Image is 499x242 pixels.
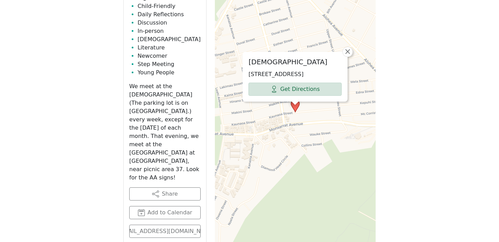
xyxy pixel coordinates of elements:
[138,35,201,44] li: [DEMOGRAPHIC_DATA]
[344,47,351,56] span: ×
[138,68,201,77] li: Young People
[342,47,353,57] a: Close popup
[138,60,201,68] li: Step Meeting
[248,58,342,66] h2: [DEMOGRAPHIC_DATA]
[129,225,201,238] a: [EMAIL_ADDRESS][DOMAIN_NAME]
[138,52,201,60] li: Newcomer
[138,10,201,19] li: Daily Reflections
[248,83,342,96] a: Get Directions
[138,44,201,52] li: Literature
[138,19,201,27] li: Discussion
[138,27,201,35] li: In-person
[129,82,201,182] p: We meet at the [DEMOGRAPHIC_DATA] (The parking lot is on [GEOGRAPHIC_DATA].) every week, except f...
[138,2,201,10] li: Child-Friendly
[129,187,201,201] button: Share
[129,206,201,219] button: Add to Calendar
[248,70,342,78] p: [STREET_ADDRESS]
